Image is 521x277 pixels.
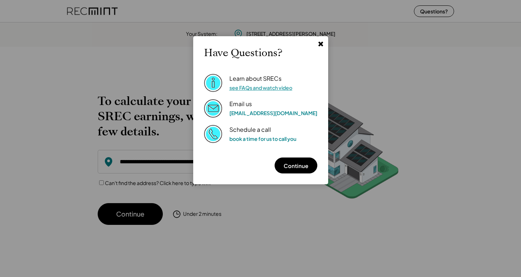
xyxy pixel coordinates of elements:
[229,135,296,142] a: book a time for us to call you
[275,158,317,173] button: Continue
[204,99,222,117] img: Email%202%403x.png
[229,84,292,91] a: see FAQs and watch video
[229,110,317,116] a: [EMAIL_ADDRESS][DOMAIN_NAME]
[229,126,271,134] div: Schedule a call
[204,125,222,143] img: Phone%20copy%403x.png
[229,75,281,83] div: Learn about SRECs
[204,47,282,59] h2: Have Questions?
[204,74,222,92] img: Information%403x.png
[229,100,252,108] div: Email us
